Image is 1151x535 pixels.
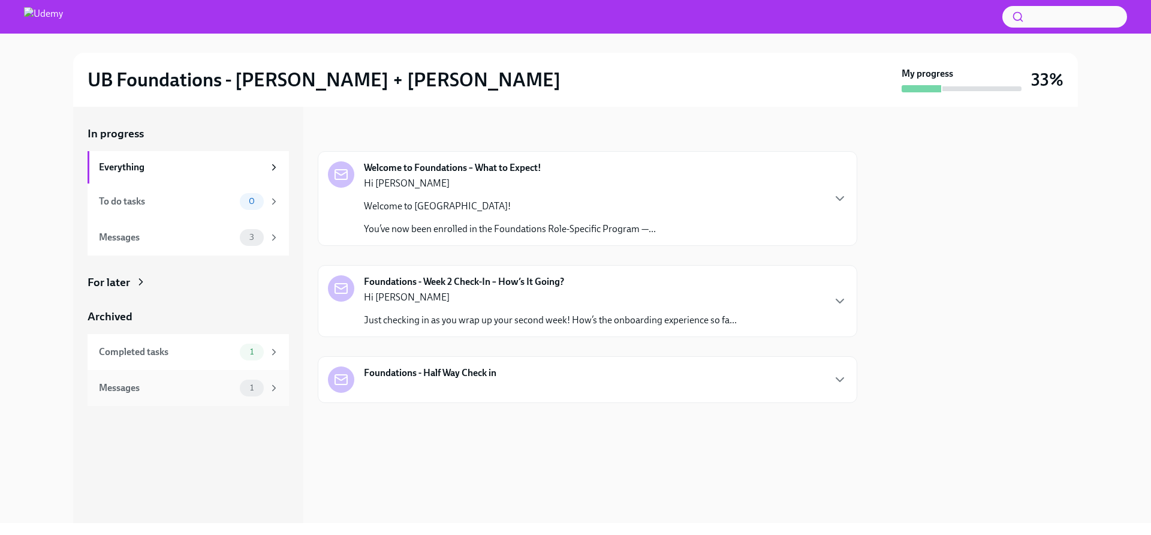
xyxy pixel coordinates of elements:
[99,231,235,244] div: Messages
[364,366,496,380] strong: Foundations - Half Way Check in
[88,275,289,290] a: For later
[1031,69,1063,91] h3: 33%
[88,309,289,324] a: Archived
[88,370,289,406] a: Messages1
[902,67,953,80] strong: My progress
[88,275,130,290] div: For later
[99,161,264,174] div: Everything
[88,334,289,370] a: Completed tasks1
[364,200,656,213] p: Welcome to [GEOGRAPHIC_DATA]!
[24,7,63,26] img: Udemy
[99,195,235,208] div: To do tasks
[88,68,561,92] h2: UB Foundations - [PERSON_NAME] + [PERSON_NAME]
[243,347,261,356] span: 1
[99,345,235,359] div: Completed tasks
[242,233,261,242] span: 3
[364,177,656,190] p: Hi [PERSON_NAME]
[99,381,235,395] div: Messages
[318,126,374,142] div: In progress
[242,197,262,206] span: 0
[243,383,261,392] span: 1
[364,314,737,327] p: Just checking in as you wrap up your second week! How’s the onboarding experience so fa...
[364,291,737,304] p: Hi [PERSON_NAME]
[364,223,656,236] p: You’ve now been enrolled in the Foundations Role-Specific Program —...
[88,126,289,142] a: In progress
[88,220,289,256] a: Messages3
[364,161,541,175] strong: Welcome to Foundations – What to Expect!
[364,275,564,288] strong: Foundations - Week 2 Check-In – How’s It Going?
[88,151,289,184] a: Everything
[88,184,289,220] a: To do tasks0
